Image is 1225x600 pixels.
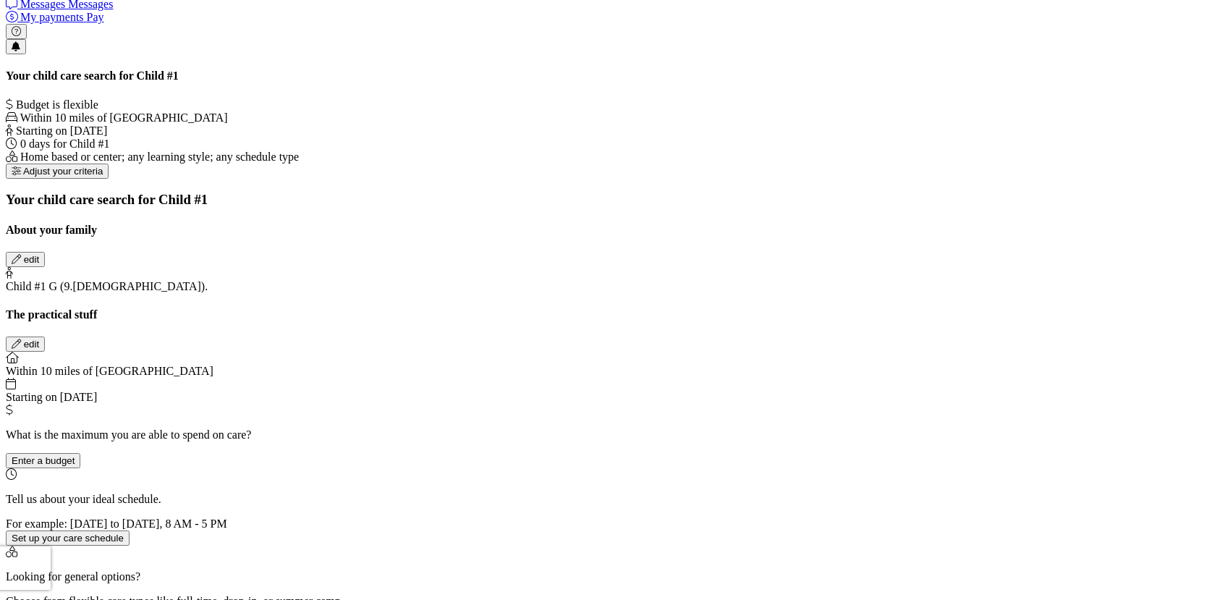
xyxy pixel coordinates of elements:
[6,391,1219,404] div: Starting on [DATE]
[6,531,130,546] button: Set up your care schedule
[23,166,103,177] span: Adjust your criteria
[6,517,1219,531] div: For example: [DATE] to [DATE], 8 AM - 5 PM
[16,98,98,111] span: Budget is flexible
[20,151,299,163] span: Home based or center; any learning style; any schedule type
[6,280,1219,293] div: Child #1 G (9.[DEMOGRAPHIC_DATA]).
[6,69,1219,83] h4: Your child care search for Child #1
[24,339,40,350] span: edit
[6,365,1219,378] div: Within 10 miles of [GEOGRAPHIC_DATA]
[6,337,45,352] button: edit
[6,308,1219,321] h4: The practical stuff
[6,453,80,468] button: Enter a budget
[6,164,109,179] button: Adjust your criteria
[6,11,1219,24] a: My payments Pay
[6,252,45,267] button: edit
[12,455,75,466] span: Enter a budget
[24,254,40,265] span: edit
[6,428,1219,441] p: What is the maximum you are able to spend on care?
[20,111,228,124] span: Within 10 miles of [GEOGRAPHIC_DATA]
[20,11,84,23] span: My payments
[6,224,1219,237] h4: About your family
[6,570,1219,583] p: Looking for general options?
[6,192,1219,208] h3: Your child care search for Child #1
[6,493,1219,506] p: Tell us about your ideal schedule.
[20,138,110,150] span: 0 days for Child #1
[12,533,124,544] span: Set up your care schedule
[16,124,107,137] span: Starting on [DATE]
[87,11,104,23] span: Pay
